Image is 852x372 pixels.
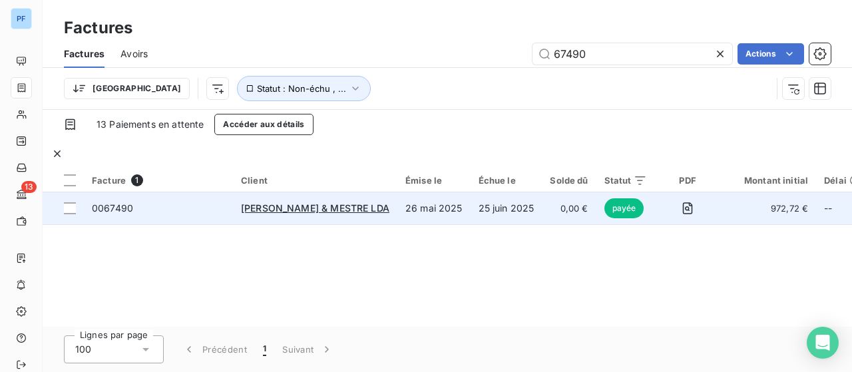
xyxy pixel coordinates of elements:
[728,202,808,215] span: 972,72 €
[241,175,389,186] div: Client
[405,175,463,186] div: Émise le
[728,175,808,186] div: Montant initial
[471,192,542,224] td: 25 juin 2025
[738,43,804,65] button: Actions
[397,192,471,224] td: 26 mai 2025
[64,16,132,40] h3: Factures
[174,335,255,363] button: Précédent
[274,335,341,363] button: Suivant
[807,327,839,359] div: Open Intercom Messenger
[97,118,204,131] span: 13 Paiements en attente
[263,343,266,356] span: 1
[550,202,588,215] span: 0,00 €
[11,184,31,205] a: 13
[479,175,534,186] div: Échue le
[64,78,190,99] button: [GEOGRAPHIC_DATA]
[257,83,346,94] span: Statut : Non-échu , ...
[11,8,32,29] div: PF
[21,181,37,193] span: 13
[237,76,371,101] button: Statut : Non-échu , ...
[214,114,313,135] button: Accéder aux détails
[255,335,274,363] button: 1
[120,47,148,61] span: Avoirs
[550,175,588,186] div: Solde dû
[663,175,712,186] div: PDF
[92,175,126,186] span: Facture
[64,47,105,61] span: Factures
[604,175,648,186] div: Statut
[604,198,644,218] span: payée
[75,343,91,356] span: 100
[241,202,389,214] span: [PERSON_NAME] & MESTRE LDA
[131,174,143,186] span: 1
[532,43,732,65] input: Rechercher
[92,202,133,214] span: 0067490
